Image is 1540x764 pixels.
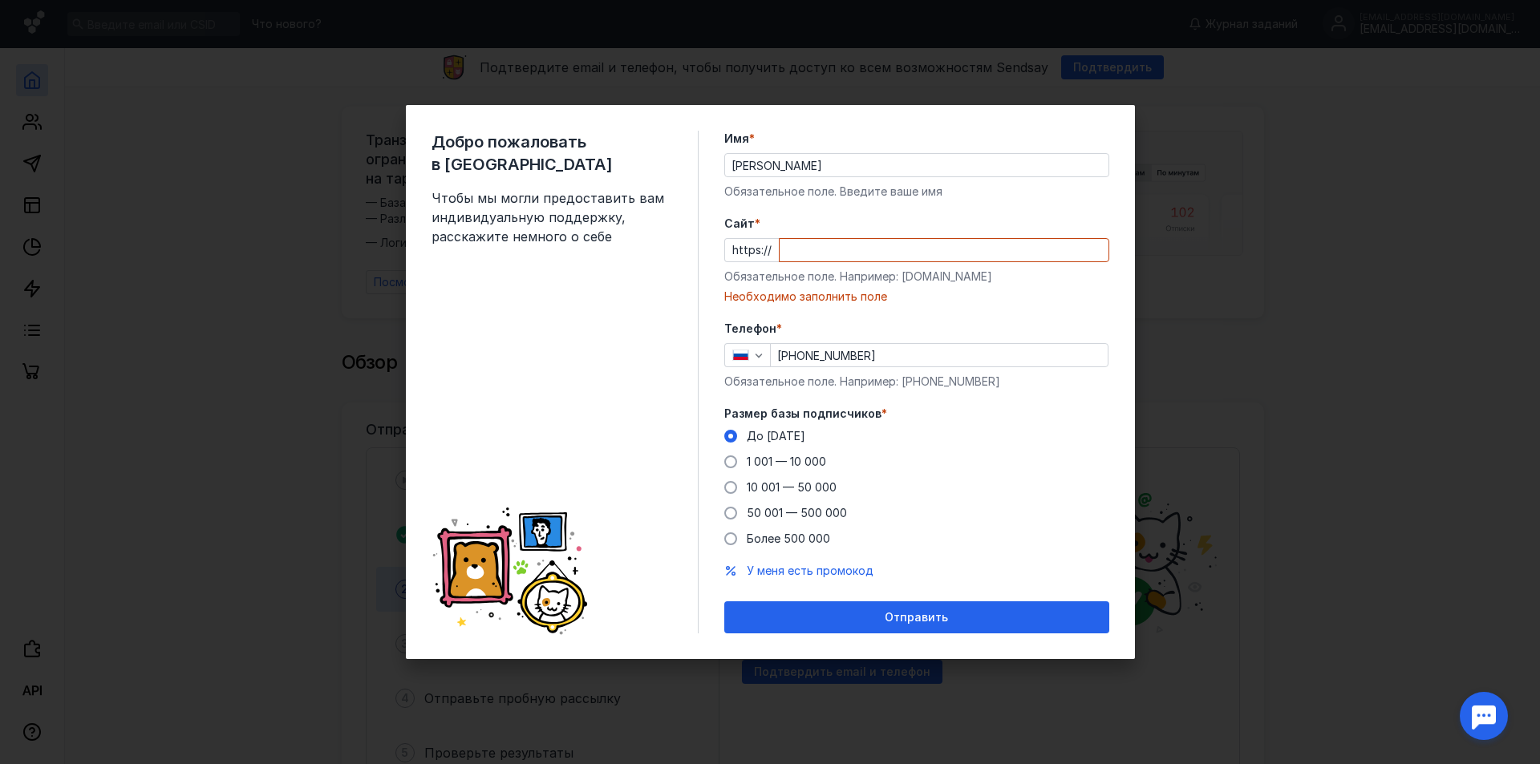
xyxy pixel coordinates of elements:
div: Обязательное поле. Введите ваше имя [724,184,1109,200]
span: До [DATE] [747,429,805,443]
span: Более 500 000 [747,532,830,545]
div: Обязательное поле. Например: [PHONE_NUMBER] [724,374,1109,390]
span: 10 001 — 50 000 [747,480,837,494]
div: Необходимо заполнить поле [724,289,1109,305]
span: Чтобы мы могли предоставить вам индивидуальную поддержку, расскажите немного о себе [432,188,672,246]
span: Имя [724,131,749,147]
span: Телефон [724,321,776,337]
button: Отправить [724,601,1109,633]
span: Отправить [885,611,948,625]
button: У меня есть промокод [747,563,873,579]
span: У меня есть промокод [747,564,873,577]
div: Обязательное поле. Например: [DOMAIN_NAME] [724,269,1109,285]
span: 1 001 — 10 000 [747,455,826,468]
span: 50 001 — 500 000 [747,506,847,519]
span: Размер базы подписчиков [724,406,881,422]
span: Добро пожаловать в [GEOGRAPHIC_DATA] [432,131,672,176]
span: Cайт [724,216,755,232]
